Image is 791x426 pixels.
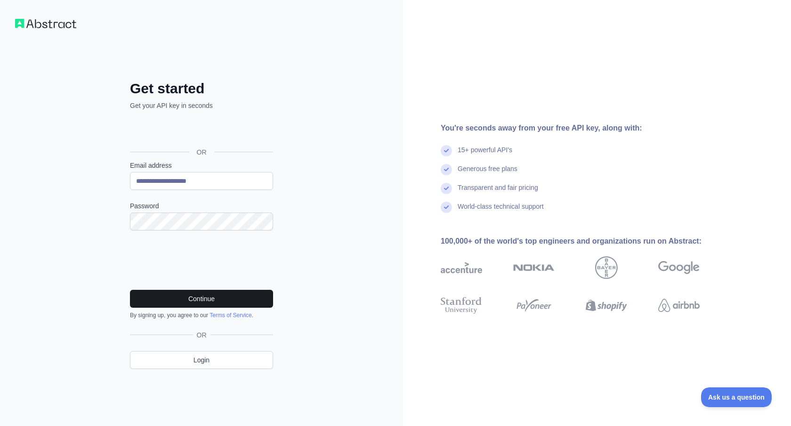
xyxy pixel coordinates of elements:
img: google [658,256,700,279]
p: Get your API key in seconds [130,101,273,110]
button: Continue [130,290,273,308]
img: nokia [513,256,555,279]
h2: Get started [130,80,273,97]
div: You're seconds away from your free API key, along with: [441,123,730,134]
img: accenture [441,256,482,279]
iframe: Toggle Customer Support [701,387,772,407]
img: check mark [441,202,452,213]
img: stanford university [441,295,482,316]
img: Workflow [15,19,76,28]
span: OR [189,147,214,157]
div: 15+ powerful API's [458,145,512,164]
label: Email address [130,161,273,170]
div: Generous free plans [458,164,517,183]
img: check mark [441,145,452,156]
div: Transparent and fair pricing [458,183,538,202]
a: Terms of Service [210,312,251,319]
label: Password [130,201,273,211]
div: By signing up, you agree to our . [130,311,273,319]
div: 100,000+ of the world's top engineers and organizations run on Abstract: [441,236,730,247]
img: bayer [595,256,618,279]
img: check mark [441,183,452,194]
iframe: reCAPTCHA [130,242,273,279]
a: Login [130,351,273,369]
img: airbnb [658,295,700,316]
img: shopify [586,295,627,316]
div: World-class technical support [458,202,544,221]
span: OR [193,330,210,340]
img: check mark [441,164,452,175]
iframe: Sign in with Google Button [125,121,276,141]
img: payoneer [513,295,555,316]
